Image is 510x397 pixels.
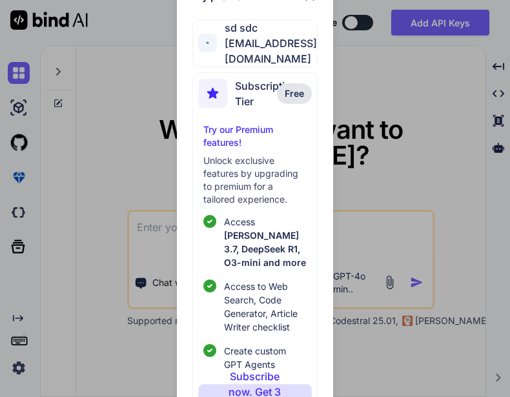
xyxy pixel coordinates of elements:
span: Subscription Tier [235,78,298,109]
img: checklist [203,215,216,228]
span: Create custom GPT Agents [224,344,306,371]
span: sd sdc [217,20,317,36]
img: checklist [203,344,216,357]
p: Try our Premium features! [203,123,306,149]
span: [PERSON_NAME] 3.7, DeepSeek R1, O3-mini and more [224,230,306,268]
span: Access to Web Search, Code Generator, Article Writer checklist [224,280,306,334]
img: checklist [203,280,216,292]
img: subscription [198,79,227,108]
p: Access [224,215,306,269]
p: Unlock exclusive features by upgrading to premium for a tailored experience. [203,154,306,206]
img: profile [207,42,208,43]
span: [EMAIL_ADDRESS][DOMAIN_NAME] [217,36,317,66]
span: Free [285,87,304,100]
